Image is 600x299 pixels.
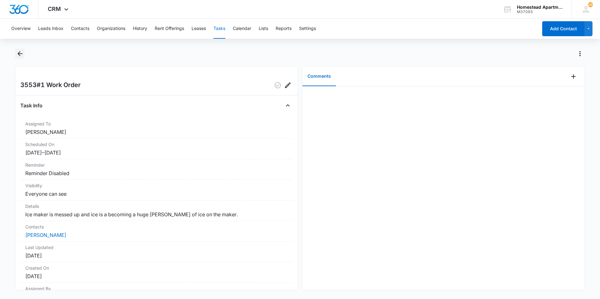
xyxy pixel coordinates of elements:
[25,190,288,198] dd: Everyone can see
[25,162,288,168] dt: Reminder
[517,10,562,14] div: account id
[155,19,184,39] button: Rent Offerings
[517,5,562,10] div: account name
[299,19,316,39] button: Settings
[25,232,66,238] a: [PERSON_NAME]
[20,139,293,159] div: Scheduled On[DATE]–[DATE]
[71,19,89,39] button: Contacts
[588,2,593,7] div: notifications count
[25,223,288,230] dt: Contacts
[25,141,288,148] dt: Scheduled On
[25,128,288,136] dd: [PERSON_NAME]
[25,203,288,209] dt: Details
[20,262,293,283] div: Created On[DATE]
[25,182,288,189] dt: Visibility
[20,102,42,109] h4: Task Info
[302,67,336,86] button: Comments
[20,200,293,221] div: DetailsIce maker is messed up and ice is a becoming a huge [PERSON_NAME] of ice on the maker.
[259,19,268,39] button: Lists
[20,80,81,90] h2: 3553#1 Work Order
[20,159,293,180] div: ReminderReminder Disabled
[20,118,293,139] div: Assigned To[PERSON_NAME]
[25,149,288,156] dd: [DATE] – [DATE]
[542,21,584,36] button: Add Contact
[20,180,293,200] div: VisibilityEveryone can see
[283,80,293,90] button: Edit
[25,285,288,292] dt: Assigned By
[25,211,288,218] dd: Ice maker is messed up and ice is a becoming a huge [PERSON_NAME] of ice on the maker.
[20,221,293,242] div: Contacts[PERSON_NAME]
[25,120,288,127] dt: Assigned To
[192,19,206,39] button: Leases
[575,49,585,59] button: Actions
[15,49,25,59] button: Back
[233,19,251,39] button: Calendar
[276,19,292,39] button: Reports
[588,2,593,7] span: 192
[133,19,147,39] button: History
[25,169,288,177] dd: Reminder Disabled
[11,19,31,39] button: Overview
[97,19,125,39] button: Organizations
[25,265,288,271] dt: Created On
[283,100,293,110] button: Close
[25,272,288,280] dd: [DATE]
[48,6,61,12] span: CRM
[25,244,288,251] dt: Last Updated
[25,252,288,259] dd: [DATE]
[213,19,225,39] button: Tasks
[20,242,293,262] div: Last Updated[DATE]
[38,19,63,39] button: Leads Inbox
[568,71,578,81] button: Add Comment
